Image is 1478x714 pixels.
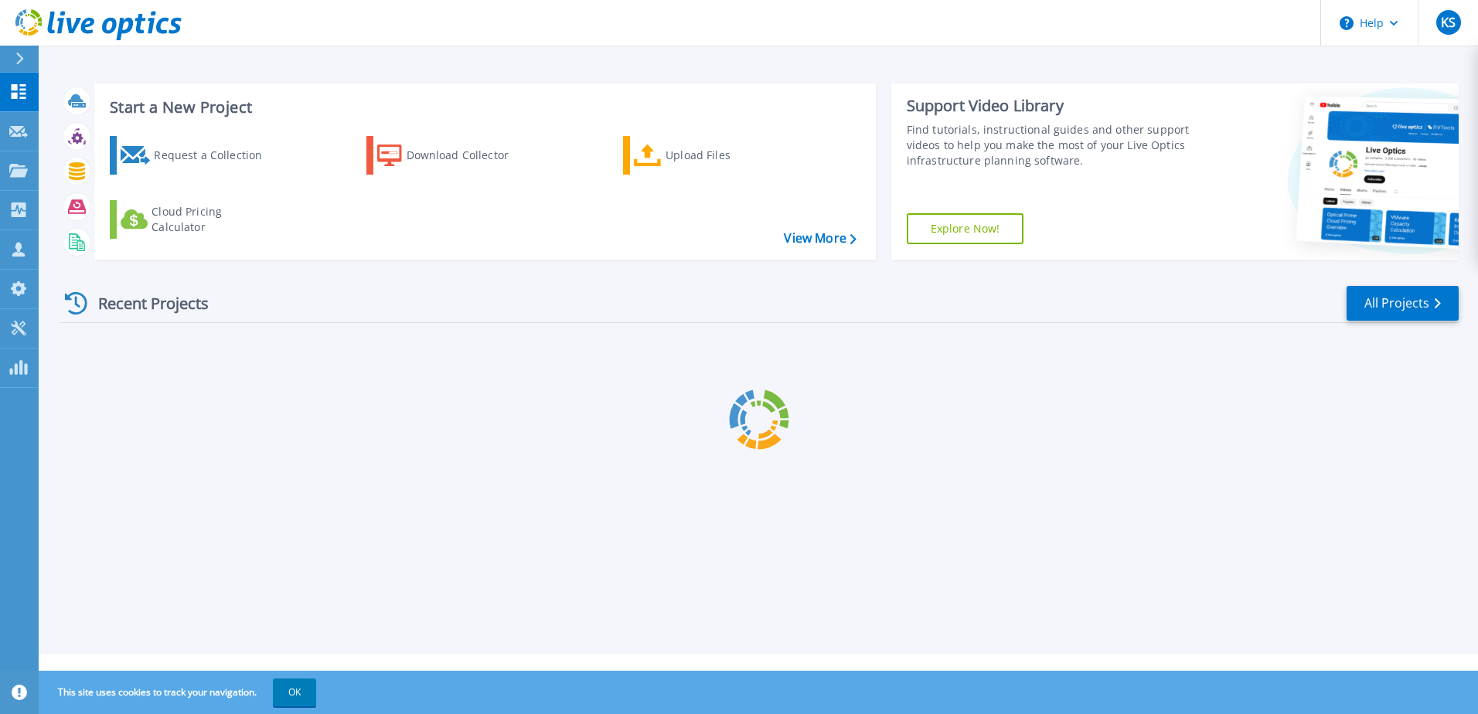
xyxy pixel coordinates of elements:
[784,231,856,246] a: View More
[907,122,1196,168] div: Find tutorials, instructional guides and other support videos to help you make the most of your L...
[60,284,230,322] div: Recent Projects
[154,140,278,171] div: Request a Collection
[366,136,539,175] a: Download Collector
[273,678,316,706] button: OK
[1441,16,1456,29] span: KS
[907,96,1196,116] div: Support Video Library
[110,200,282,239] a: Cloud Pricing Calculator
[43,678,316,706] span: This site uses cookies to track your navigation.
[110,136,282,175] a: Request a Collection
[110,99,856,116] h3: Start a New Project
[623,136,795,175] a: Upload Files
[666,140,789,171] div: Upload Files
[907,213,1024,244] a: Explore Now!
[1347,286,1459,321] a: All Projects
[152,204,275,235] div: Cloud Pricing Calculator
[407,140,530,171] div: Download Collector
